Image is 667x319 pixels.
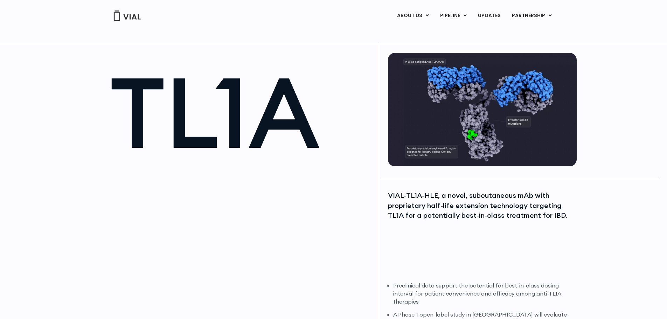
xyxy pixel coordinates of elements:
[388,190,575,221] div: VIAL-TL1A-HLE, a novel, subcutaneous mAb with proprietary half-life extension technology targetin...
[388,53,577,166] img: TL1A antibody diagram.
[113,11,141,21] img: Vial Logo
[472,10,506,22] a: UPDATES
[391,10,434,22] a: ABOUT USMenu Toggle
[506,10,557,22] a: PARTNERSHIPMenu Toggle
[110,63,372,161] h1: TL1A
[393,282,575,306] li: Preclinical data support the potential for best-in-class dosing interval for patient convenience ...
[435,10,472,22] a: PIPELINEMenu Toggle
